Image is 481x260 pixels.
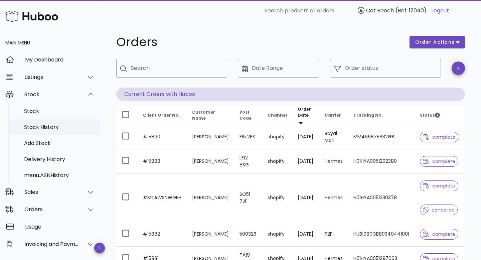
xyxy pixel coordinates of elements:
span: Status [420,112,440,118]
td: H01HYA0051230378 [348,174,415,222]
span: order actions [415,39,455,46]
div: Stock [24,108,95,114]
td: [DATE] [292,149,319,174]
span: Post Code [239,109,252,121]
th: Channel [262,106,292,125]
span: Carrier [325,112,341,118]
td: #MTAWSNWGEH [138,174,187,222]
td: P2P [319,222,348,247]
span: complete [423,183,455,188]
button: order actions [410,36,465,48]
span: Channel [268,112,287,118]
th: Post Code [234,106,262,125]
span: cancelled [423,208,455,212]
p: Current Orders with Huboo [116,88,465,101]
th: Client Order No. [138,106,187,125]
td: Royal Mail [319,125,348,149]
td: shopify [262,125,292,149]
div: menu.ASNHistory [24,172,95,178]
td: MM466875632GB [348,125,415,149]
th: Carrier [319,106,348,125]
a: Logout [431,7,449,15]
span: (Ref: 12040) [395,7,427,14]
td: #15882 [138,222,187,247]
span: Customer Name [192,109,215,121]
div: Delivery History [24,156,95,162]
span: complete [423,232,455,237]
td: shopify [262,222,292,247]
th: Status [415,106,465,125]
div: My Dashboard [25,56,95,63]
td: #15888 [138,149,187,174]
td: Hermes [319,174,348,222]
div: Stock [24,91,79,98]
td: [PERSON_NAME] [187,149,234,174]
td: LE12 8SG [234,149,262,174]
td: [DATE] [292,174,319,222]
td: Hermes [319,149,348,174]
th: Tracking No. [348,106,415,125]
td: [DATE] [292,222,319,247]
td: [PERSON_NAME] [187,174,234,222]
div: Listings [24,74,79,80]
div: Add Stock [24,140,95,146]
td: 500326 [234,222,262,247]
span: Cat Beech [366,7,394,14]
h1: Orders [116,36,402,48]
td: [DATE] [292,125,319,149]
td: shopify [262,149,292,174]
span: Order Date [298,106,311,118]
span: complete [423,159,455,164]
span: Tracking No. [353,112,383,118]
td: [PERSON_NAME] [187,125,234,149]
span: Client Order No. [143,112,180,118]
td: HUB1080GB80340441001 [348,222,415,247]
td: E15 2EX [234,125,262,149]
th: Customer Name [187,106,234,125]
td: SO51 7JF [234,174,262,222]
td: shopify [262,174,292,222]
th: Order Date: Sorted descending. Activate to remove sorting. [292,106,319,125]
td: [PERSON_NAME] [187,222,234,247]
td: #15890 [138,125,187,149]
div: Orders [24,206,79,213]
div: Usage [25,224,95,230]
td: H01HYA0051292380 [348,149,415,174]
span: complete [423,135,455,139]
div: Stock History [24,124,95,130]
div: Sales [24,189,79,195]
img: Huboo Logo [5,9,58,23]
div: Invoicing and Payments [24,241,79,247]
